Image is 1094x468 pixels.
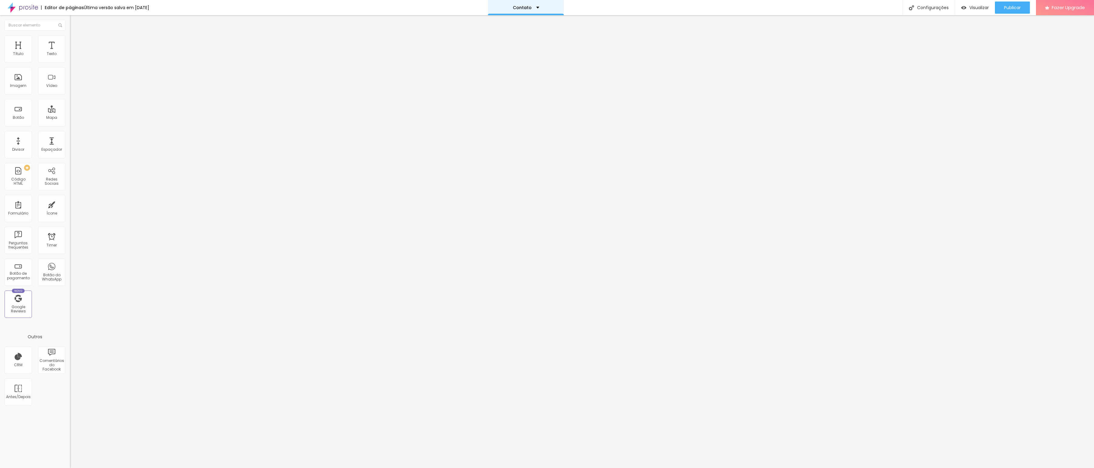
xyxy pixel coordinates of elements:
div: Antes/Depois [6,395,30,399]
div: Título [13,52,23,56]
div: Editor de páginas [41,5,84,10]
div: Código HTML [6,177,30,186]
div: Espaçador [41,147,62,152]
div: Botão do WhatsApp [40,273,64,282]
div: Vídeo [46,84,57,88]
div: Botão [13,115,24,120]
div: Texto [47,52,57,56]
div: Formulário [8,211,28,215]
div: Última versão salva em [DATE] [84,5,149,10]
p: Contato [513,5,532,10]
button: Visualizar [955,2,995,14]
div: Redes Sociais [40,177,64,186]
div: Novo [12,289,25,293]
iframe: Editor [70,15,1094,468]
input: Buscar elemento [5,20,65,31]
div: Comentários do Facebook [40,359,64,372]
div: Divisor [12,147,24,152]
span: Publicar [1004,5,1021,10]
div: Mapa [46,115,57,120]
div: CRM [14,363,22,367]
div: Google Reviews [6,305,30,314]
img: Icone [58,23,62,27]
img: view-1.svg [961,5,966,10]
span: Fazer Upgrade [1052,5,1085,10]
div: Ícone [47,211,57,215]
span: Visualizar [969,5,989,10]
button: Publicar [995,2,1030,14]
div: Imagem [10,84,26,88]
div: Timer [47,243,57,247]
img: Icone [909,5,914,10]
div: Perguntas frequentes [6,241,30,250]
div: Botão de pagamento [6,271,30,280]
